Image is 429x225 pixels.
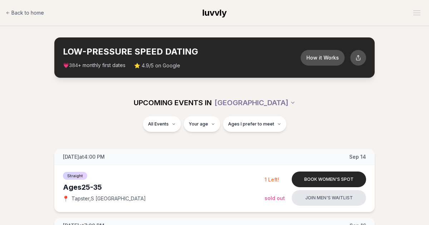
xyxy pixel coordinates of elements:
[184,116,220,132] button: Your age
[134,62,180,69] span: ⭐ 4.9/5 on Google
[11,9,44,16] span: Back to home
[63,46,301,57] h2: LOW-PRESSURE SPEED DATING
[63,182,265,192] div: Ages 25-35
[228,121,274,127] span: Ages I prefer to meet
[6,6,44,20] a: Back to home
[292,172,366,187] button: Book women's spot
[189,121,208,127] span: Your age
[292,190,366,206] button: Join men's waitlist
[63,62,125,69] span: 💗 + monthly first dates
[214,95,296,111] button: [GEOGRAPHIC_DATA]
[63,153,105,160] span: [DATE] at 4:00 PM
[134,98,212,108] span: UPCOMING EVENTS IN
[301,50,345,66] button: How it Works
[63,172,87,180] span: Straight
[69,63,78,68] span: 384
[410,7,423,18] button: Open menu
[202,7,227,18] span: luvvly
[63,196,69,201] span: 📍
[148,121,169,127] span: All Events
[143,116,181,132] button: All Events
[265,195,285,201] span: Sold Out
[71,195,146,202] span: Tapster , S [GEOGRAPHIC_DATA]
[349,153,366,160] span: Sep 14
[265,177,279,183] span: 1 Left!
[202,7,227,19] a: luvvly
[223,116,286,132] button: Ages I prefer to meet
